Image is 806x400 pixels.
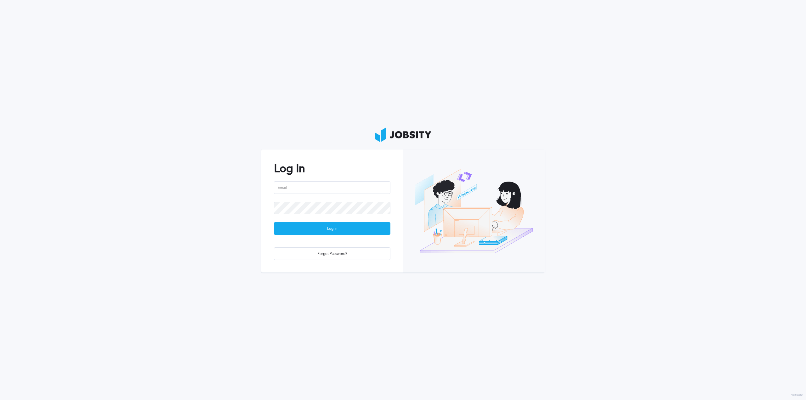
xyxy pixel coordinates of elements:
[274,223,390,235] div: Log In
[274,162,390,175] h2: Log In
[274,181,390,194] input: Email
[274,248,390,260] div: Forgot Password?
[791,393,803,397] label: Version:
[274,222,390,235] button: Log In
[274,247,390,260] button: Forgot Password?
